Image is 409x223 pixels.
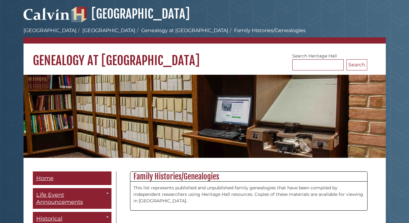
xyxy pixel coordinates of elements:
[71,7,87,22] img: Hekman Library Logo
[24,44,386,68] h1: Genealogy at [GEOGRAPHIC_DATA]
[33,188,111,209] a: Life Event Announcements
[71,6,190,22] a: [GEOGRAPHIC_DATA]
[141,27,228,33] a: Genealogy at [GEOGRAPHIC_DATA]
[33,171,111,185] a: Home
[24,27,386,44] nav: breadcrumb
[346,59,367,70] button: Search
[24,27,76,33] a: [GEOGRAPHIC_DATA]
[24,14,70,20] a: Calvin University
[36,175,54,182] span: Home
[24,5,70,22] img: Calvin
[82,27,135,33] a: [GEOGRAPHIC_DATA]
[133,185,364,204] p: This list represents published and unpublished family genealogies that have been compiled by inde...
[130,172,367,182] h2: Family Histories/Genealogies
[36,191,83,205] span: Life Event Announcements
[228,27,306,34] li: Family Histories/Genealogies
